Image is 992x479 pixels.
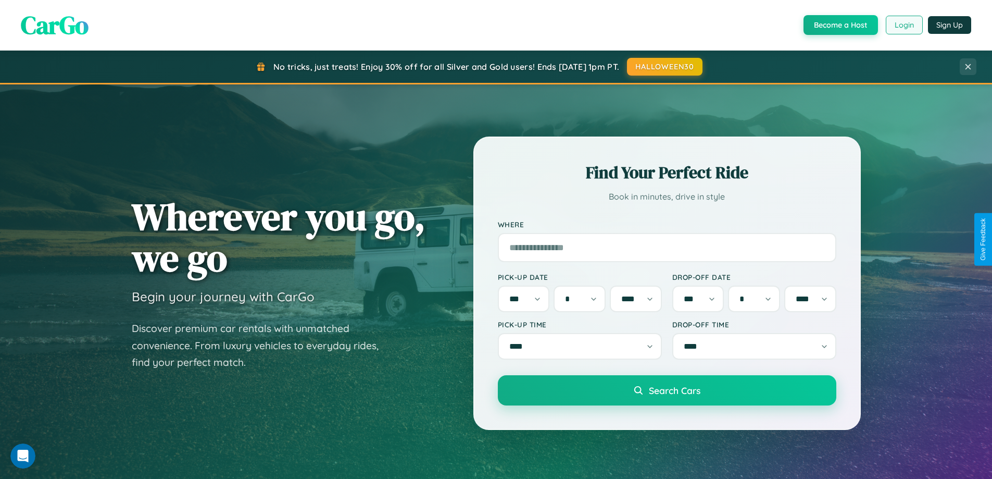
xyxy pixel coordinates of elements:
[980,218,987,261] div: Give Feedback
[672,320,836,329] label: Drop-off Time
[10,444,35,469] iframe: Intercom live chat
[498,189,836,204] p: Book in minutes, drive in style
[21,8,89,42] span: CarGo
[928,16,971,34] button: Sign Up
[498,320,662,329] label: Pick-up Time
[132,196,425,278] h1: Wherever you go, we go
[627,58,702,76] button: HALLOWEEN30
[498,220,836,229] label: Where
[886,16,923,34] button: Login
[498,161,836,184] h2: Find Your Perfect Ride
[132,289,315,304] h3: Begin your journey with CarGo
[803,15,878,35] button: Become a Host
[132,320,392,371] p: Discover premium car rentals with unmatched convenience. From luxury vehicles to everyday rides, ...
[498,375,836,406] button: Search Cars
[672,273,836,281] label: Drop-off Date
[498,273,662,281] label: Pick-up Date
[649,385,700,396] span: Search Cars
[273,62,619,72] span: No tricks, just treats! Enjoy 30% off for all Silver and Gold users! Ends [DATE] 1pm PT.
